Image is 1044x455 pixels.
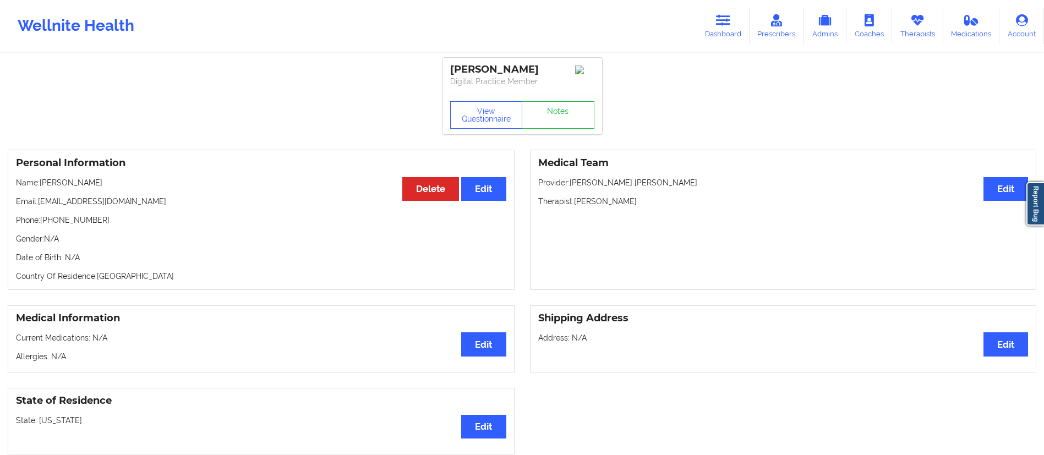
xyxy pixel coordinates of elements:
[892,8,943,44] a: Therapists
[750,8,804,44] a: Prescribers
[450,76,594,87] p: Digital Practice Member
[402,177,459,201] button: Delete
[1026,182,1044,226] a: Report Bug
[16,252,506,263] p: Date of Birth: N/A
[16,196,506,207] p: Email: [EMAIL_ADDRESS][DOMAIN_NAME]
[16,351,506,362] p: Allergies: N/A
[538,332,1029,343] p: Address: N/A
[16,271,506,282] p: Country Of Residence: [GEOGRAPHIC_DATA]
[983,332,1028,356] button: Edit
[16,394,506,407] h3: State of Residence
[943,8,1000,44] a: Medications
[16,215,506,226] p: Phone: [PHONE_NUMBER]
[16,332,506,343] p: Current Medications: N/A
[804,8,846,44] a: Admins
[16,157,506,169] h3: Personal Information
[538,177,1029,188] p: Provider: [PERSON_NAME] [PERSON_NAME]
[16,415,506,426] p: State: [US_STATE]
[983,177,1028,201] button: Edit
[16,177,506,188] p: Name: [PERSON_NAME]
[846,8,892,44] a: Coaches
[697,8,750,44] a: Dashboard
[999,8,1044,44] a: Account
[522,101,594,129] a: Notes
[538,312,1029,325] h3: Shipping Address
[575,65,594,74] img: Image%2Fplaceholer-image.png
[538,157,1029,169] h3: Medical Team
[461,177,506,201] button: Edit
[461,332,506,356] button: Edit
[538,196,1029,207] p: Therapist: [PERSON_NAME]
[461,415,506,438] button: Edit
[450,101,523,129] button: View Questionnaire
[16,312,506,325] h3: Medical Information
[16,233,506,244] p: Gender: N/A
[450,63,594,76] div: [PERSON_NAME]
